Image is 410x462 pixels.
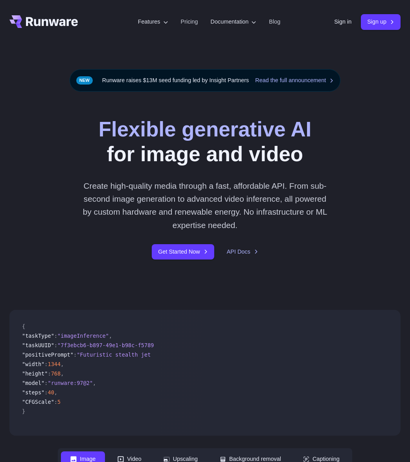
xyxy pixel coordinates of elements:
span: "Futuristic stealth jet streaking through a neon-lit cityscape with glowing purple exhaust" [77,352,370,358]
span: , [61,361,64,367]
a: Pricing [181,17,198,26]
span: : [54,399,57,405]
span: : [44,361,48,367]
span: : [74,352,77,358]
span: : [44,389,48,396]
span: "7f3ebcb6-b897-49e1-b98c-f5789d2d40d7" [57,342,180,348]
span: "runware:97@2" [48,380,93,386]
a: Sign up [361,14,401,29]
span: "width" [22,361,44,367]
span: "height" [22,370,48,377]
span: "taskUUID" [22,342,54,348]
div: Runware raises $13M seed funding led by Insight Partners [70,69,341,92]
span: : [54,333,57,339]
span: "imageInference" [57,333,109,339]
a: Sign in [334,17,351,26]
span: , [93,380,96,386]
span: "model" [22,380,44,386]
a: Get Started Now [152,244,214,260]
p: Create high-quality media through a fast, affordable API. From sub-second image generation to adv... [80,179,330,232]
a: Blog [269,17,280,26]
h1: for image and video [99,117,312,167]
span: 768 [51,370,61,377]
label: Documentation [211,17,257,26]
span: "positivePrompt" [22,352,74,358]
a: Go to / [9,15,78,28]
span: 40 [48,389,54,396]
a: API Docs [227,247,258,256]
a: Read the full announcement [255,76,334,85]
span: } [22,408,25,414]
span: : [44,380,48,386]
span: "steps" [22,389,44,396]
span: "taskType" [22,333,54,339]
span: "CFGScale" [22,399,54,405]
strong: Flexible generative AI [99,118,312,141]
span: 1344 [48,361,61,367]
span: : [48,370,51,377]
span: , [61,370,64,377]
span: 5 [57,399,61,405]
span: , [54,389,57,396]
span: , [109,333,112,339]
span: { [22,323,25,329]
label: Features [138,17,168,26]
span: : [54,342,57,348]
